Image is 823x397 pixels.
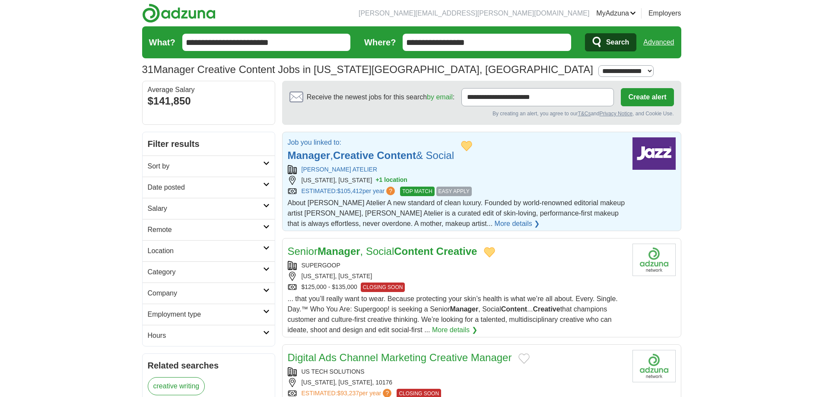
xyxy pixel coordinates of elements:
h2: Filter results [143,132,275,156]
h2: Employment type [148,309,263,320]
span: EASY APPLY [436,187,472,196]
a: Sort by [143,156,275,177]
a: [PERSON_NAME] ATELIER [302,166,378,173]
div: By creating an alert, you agree to our and , and Cookie Use. [289,110,674,118]
h2: Sort by [148,161,263,172]
span: $105,412 [337,187,362,194]
span: 31 [142,62,154,77]
h2: Salary [148,203,263,214]
a: Remote [143,219,275,240]
strong: Creative [436,245,477,257]
a: Digital Ads Channel Marketing Creative Manager [288,352,512,363]
span: Search [606,34,629,51]
h2: Company [148,288,263,299]
div: $141,850 [148,93,270,109]
div: Average Salary [148,86,270,93]
h2: Related searches [148,359,270,372]
strong: Content [394,245,433,257]
li: [PERSON_NAME][EMAIL_ADDRESS][PERSON_NAME][DOMAIN_NAME] [359,8,589,19]
img: Adzuna logo [142,3,216,23]
a: ESTIMATED:$105,412per year? [302,187,397,196]
button: +1 location [375,176,407,185]
div: [US_STATE], [US_STATE], 10176 [288,378,626,387]
span: About [PERSON_NAME] Atelier A new standard of clean luxury. Founded by world-renowned editorial m... [288,199,625,227]
h2: Date posted [148,182,263,193]
a: Location [143,240,275,261]
a: SeniorManager, SocialContent Creative [288,245,477,257]
div: $125,000 - $135,000 [288,283,626,292]
div: [US_STATE], [US_STATE] [288,272,626,281]
img: Company logo [632,244,676,276]
a: More details ❯ [495,219,540,229]
a: Category [143,261,275,283]
button: Add to favorite jobs [484,247,495,257]
a: Manager,Creative Content& Social [288,149,454,161]
h2: Category [148,267,263,277]
a: Hours [143,325,275,346]
button: Add to favorite jobs [461,141,472,151]
div: US TECH SOLUTIONS [288,367,626,376]
span: $93,237 [337,390,359,397]
p: Job you linked to: [288,137,454,148]
h2: Location [148,246,263,256]
strong: Creative [533,305,560,313]
button: Search [585,33,636,51]
a: Advanced [643,34,674,51]
button: Add to favorite jobs [518,353,530,364]
a: Employment type [143,304,275,325]
a: Employers [648,8,681,19]
strong: Manager [318,245,360,257]
a: Date posted [143,177,275,198]
img: Company logo [632,350,676,382]
a: Company [143,283,275,304]
span: ... that you’ll really want to wear. Because protecting your skin’s health is what we’re all abou... [288,295,618,333]
div: SUPERGOOP [288,261,626,270]
strong: Manager [450,305,478,313]
h2: Hours [148,330,263,341]
a: creative writing [148,377,205,395]
a: by email [427,93,453,101]
div: [US_STATE], [US_STATE] [288,176,626,185]
button: Create alert [621,88,674,106]
a: More details ❯ [432,325,477,335]
a: Salary [143,198,275,219]
strong: Creative [333,149,374,161]
strong: Manager [288,149,330,161]
span: CLOSING SOON [361,283,405,292]
a: T&Cs [578,111,591,117]
img: Westman Atelier logo [632,137,676,170]
h2: Remote [148,225,263,235]
span: ? [386,187,395,195]
span: TOP MATCH [400,187,434,196]
span: Receive the newest jobs for this search : [307,92,454,102]
strong: Content [501,305,527,313]
label: Where? [364,36,396,49]
h1: Manager Creative Content Jobs in [US_STATE][GEOGRAPHIC_DATA], [GEOGRAPHIC_DATA] [142,64,593,75]
strong: Content [377,149,416,161]
a: Privacy Notice [599,111,632,117]
span: + [375,176,379,185]
label: What? [149,36,175,49]
a: MyAdzuna [596,8,636,19]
